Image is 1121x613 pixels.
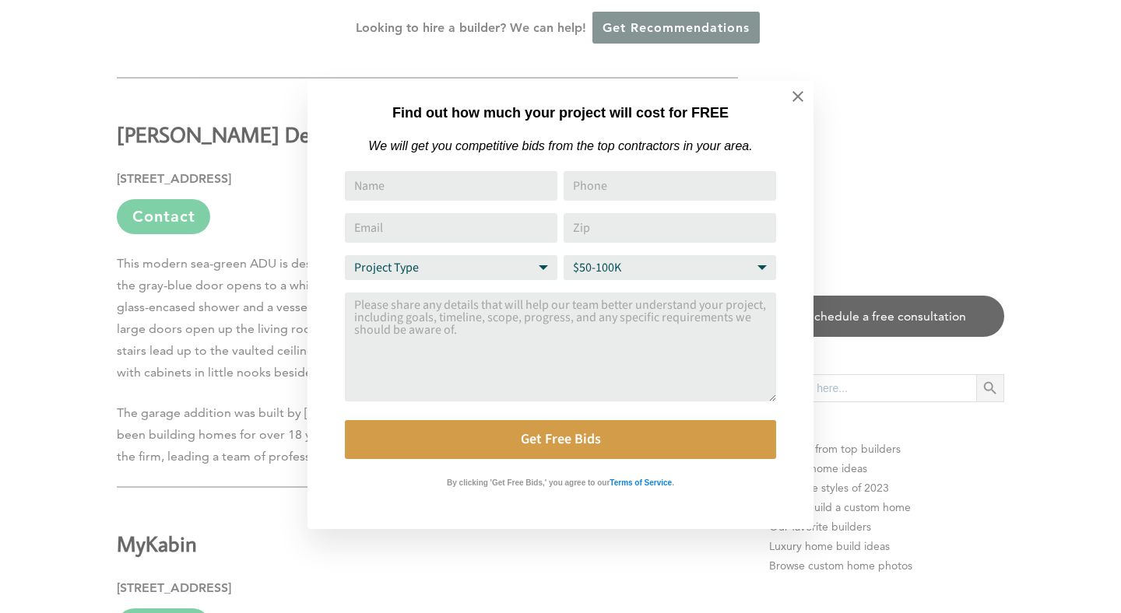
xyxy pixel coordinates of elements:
[564,171,776,201] input: Phone
[672,478,674,487] strong: .
[610,478,672,487] strong: Terms of Service
[345,255,557,280] select: Project Type
[392,105,729,121] strong: Find out how much your project will cost for FREE
[345,213,557,243] input: Email Address
[447,478,610,487] strong: By clicking 'Get Free Bids,' you agree to our
[345,292,776,401] textarea: Comment or Message
[345,171,557,201] input: Name
[564,255,776,280] select: Budget Range
[564,213,776,243] input: Zip
[771,69,825,124] button: Close
[345,420,776,459] button: Get Free Bids
[822,501,1102,594] iframe: Drift Widget Chat Controller
[368,139,752,152] em: We will get you competitive bids from the top contractors in your area.
[610,475,672,488] a: Terms of Service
